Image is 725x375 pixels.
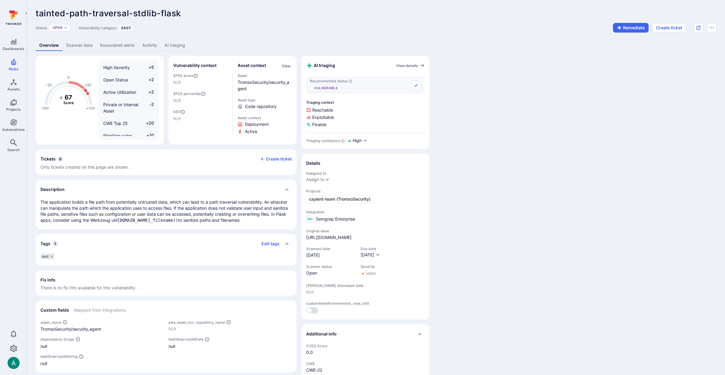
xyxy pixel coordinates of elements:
h2: AI triaging [306,62,335,69]
span: N/A [173,97,228,103]
g: The vulnerability score is based on the parameters defined in the settings [56,94,81,105]
h2: Vulnerability context [173,62,217,68]
h2: Additional info [306,331,337,337]
text: -100 [40,106,49,110]
text: +50 [85,83,91,87]
p: The application builds a file path from potentially untrusted data, which can lead to a path trav... [40,199,292,223]
div: null [40,360,164,367]
div: Triaging confidence : [306,138,346,143]
span: dependabot_Scope [40,337,74,342]
a: AI triaging [161,40,189,51]
span: Original issue [306,229,425,233]
span: 0 [58,157,63,161]
span: Vulnerability category: [79,26,117,30]
div: sast [40,253,55,259]
span: Scanned date [306,246,354,251]
span: Status: [36,26,47,30]
span: asset_name [40,320,61,325]
span: Due date [361,246,380,251]
span: Reachable [306,107,425,113]
span: [PERSON_NAME] dismissed date [306,283,425,288]
h2: Description [40,186,65,192]
div: null [168,343,292,349]
span: 0.0 [306,349,425,355]
span: Triaging context [306,100,425,105]
a: Activity [139,40,161,51]
span: lastObservedAtDate [168,337,204,342]
h2: Tickets [40,156,56,162]
span: tainted-path-traversal-stdlib-flask [36,8,181,18]
span: Fixable [306,122,425,128]
button: Expand dropdown [325,177,330,182]
div: High [367,271,376,276]
text: 0 [67,75,70,80]
span: Integration [306,210,425,214]
button: Assign to [306,177,324,182]
div: Collapse [36,149,297,175]
div: Arjan Dehar [8,357,20,369]
span: Active Utilization [103,90,136,95]
span: CWE [306,361,425,366]
section: custom fields card [36,300,297,373]
span: Severity [361,264,376,269]
span: Open Status [103,77,128,82]
span: High [353,138,362,144]
span: Projects [306,189,425,193]
span: Scanner status [306,264,354,269]
span: +5 [143,64,154,71]
span: +10 [143,132,154,145]
span: Search [7,148,20,152]
a: View details [396,63,425,68]
span: Asset [238,73,292,78]
div: Collapse description [36,180,297,199]
span: Risks [9,67,18,71]
h2: Tags [40,241,50,247]
a: caylent-team (TromsoSecurity) [306,195,373,204]
button: View [281,64,292,68]
span: -2 [143,101,154,114]
div: Due date field [361,246,380,258]
button: Expand navigation menu [23,10,30,17]
a: Associated alerts [96,40,139,51]
text: +100 [86,106,95,110]
span: Semgrep Enterprise [316,216,355,222]
div: Open original issue [694,23,703,33]
span: CVSS Score [306,344,425,348]
button: Accept recommended status [411,81,421,90]
div: Collapse [301,324,429,344]
span: 1 [53,241,58,246]
button: Open [53,25,63,30]
a: Overview [36,40,63,51]
a: TromsoSecurity/security_agent [238,80,289,91]
div: null [40,343,164,349]
span: Asset type [238,98,292,102]
span: +20 [143,120,154,126]
section: fix info card [36,270,297,296]
h2: Asset context [238,62,266,68]
span: High Severity [103,65,130,70]
img: ACg8ocLSa5mPYBaXNx3eFu_EmspyJX0laNWN7cXOFirfQ7srZveEpg=s96-c [8,357,20,369]
div: Click to view all asset context details [281,62,292,69]
span: Click to view evidence [245,121,269,127]
span: Open [306,270,354,276]
span: Only tickets created on this page are shown. [40,164,129,170]
span: customfieldsfrommember_new_edit [306,301,425,306]
span: EPSS percentile [173,91,228,96]
h2: Fix info [40,277,56,283]
button: Create ticket [652,23,686,33]
div: Collapse tags [36,234,297,253]
span: EPSS score [173,73,228,78]
text: -50 [46,83,52,87]
span: Projects [6,107,21,112]
h2: Details [306,160,320,166]
span: Prioritize vulns triaged by AI [103,133,132,145]
span: +2 [143,77,154,83]
button: Remediate [613,23,649,33]
svg: AI triaging agent's recommendation for vulnerability status [349,79,352,83]
text: Score [63,100,74,105]
span: CWE Top 25 [103,121,128,126]
span: Automations [2,127,25,132]
span: Private or Internal Asset [103,102,138,113]
span: +2 [143,89,154,95]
